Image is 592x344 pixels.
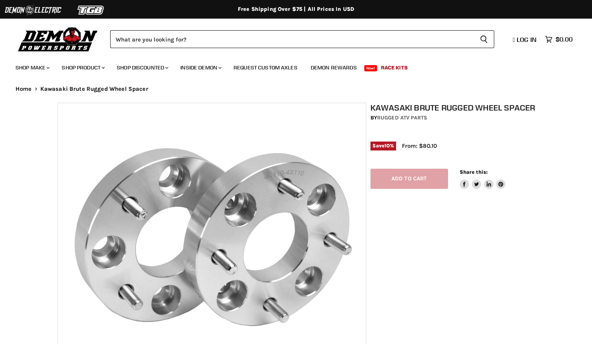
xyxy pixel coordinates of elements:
[541,34,576,45] a: $0.00
[228,60,303,76] a: Request Custom Axles
[175,60,226,76] a: Inside Demon
[364,65,377,71] span: New!
[370,142,396,150] span: Save %
[517,36,537,43] span: Log in
[305,60,363,76] a: Demon Rewards
[10,60,54,76] a: Shop Make
[10,57,571,76] ul: Main menu
[384,143,390,149] span: 10
[56,60,109,76] a: Shop Product
[110,30,494,48] form: Product
[16,86,32,92] a: Home
[111,60,173,76] a: Shop Discounted
[62,3,120,17] img: TGB Logo 2
[16,25,100,53] img: Demon Powersports
[110,30,474,48] input: Search
[4,3,62,17] img: Demon Electric Logo 2
[402,142,437,149] span: From: $80.10
[375,60,414,76] a: Race Kits
[474,30,494,48] button: Search
[460,169,488,175] span: Share this:
[377,114,427,121] a: Rugged ATV Parts
[460,169,506,189] aside: Share this:
[370,114,539,122] div: by
[40,86,148,92] span: Kawasaki Brute Rugged Wheel Spacer
[370,103,539,112] h1: Kawasaki Brute Rugged Wheel Spacer
[556,36,573,43] span: $0.00
[509,36,541,43] a: Log in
